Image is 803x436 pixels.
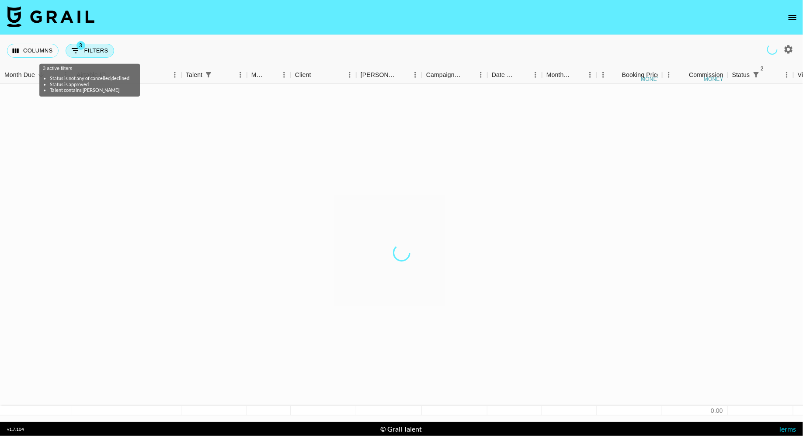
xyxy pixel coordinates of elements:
div: 3 active filters [43,66,136,93]
div: Status [732,66,750,84]
button: Sort [35,69,47,81]
div: Month Due [542,66,597,84]
div: 2 active filters [750,69,762,81]
div: Date Created [487,66,542,84]
img: Grail Talent [7,6,94,27]
li: Status is not any of cancelled,declined [50,75,129,81]
div: Talent [186,66,202,84]
button: Sort [311,69,323,81]
li: Talent contains [PERSON_NAME] [50,87,129,93]
button: Sort [571,69,584,81]
button: Sort [265,69,278,81]
button: Select columns [7,44,59,58]
div: Airtable ID [72,66,181,84]
button: Sort [762,69,775,81]
div: Status [728,66,793,84]
button: Menu [584,68,597,81]
div: Manager [247,66,291,84]
button: Show filters [66,44,114,58]
button: Menu [278,68,291,81]
div: Client [295,66,311,84]
div: 1 active filter [202,69,215,81]
button: Sort [215,69,227,81]
button: Menu [597,68,610,81]
div: money [641,77,661,82]
div: Manager [251,66,265,84]
div: Month Due [546,66,571,84]
div: [PERSON_NAME] [361,66,396,84]
li: Status is approved [50,81,129,87]
button: Menu [343,68,356,81]
div: Talent [181,66,247,84]
button: Menu [529,68,542,81]
button: Menu [474,68,487,81]
button: Menu [168,68,181,81]
button: Sort [396,69,409,81]
div: Commission [689,66,723,84]
div: Booker [356,66,422,84]
div: v 1.7.104 [7,426,24,432]
div: Campaign (Type) [422,66,487,84]
div: Month Due [4,66,35,84]
span: 3 [76,41,85,50]
button: Show filters [202,69,215,81]
div: © Grail Talent [380,425,422,433]
div: Campaign (Type) [426,66,462,84]
div: money [704,77,723,82]
a: Terms [778,425,796,433]
div: Booking Price [622,66,660,84]
button: Sort [610,69,622,81]
div: Date Created [492,66,517,84]
button: Menu [780,68,793,81]
button: Sort [677,69,689,81]
button: Menu [234,68,247,81]
span: 2 [758,64,767,73]
button: Sort [462,69,474,81]
div: Client [291,66,356,84]
button: Menu [409,68,422,81]
span: Refreshing clients, managers, users, talent, campaigns... [765,42,780,57]
button: Show filters [750,69,762,81]
button: open drawer [784,9,801,26]
button: Sort [517,69,529,81]
button: Menu [662,68,675,81]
